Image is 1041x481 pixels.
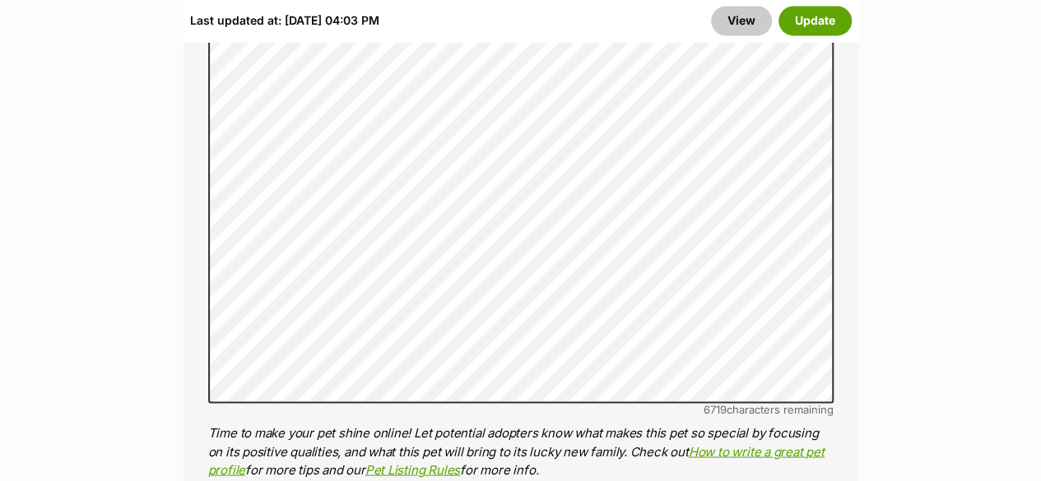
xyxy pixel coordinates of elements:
p: Time to make your pet shine online! Let potential adopters know what makes this pet so special by... [208,423,834,479]
button: Update [778,6,852,35]
a: How to write a great pet profile [208,443,825,478]
div: characters remaining [208,403,834,415]
a: View [711,6,772,35]
a: Pet Listing Rules [365,461,460,477]
span: 6719 [704,402,727,415]
div: Last updated at: [DATE] 04:03 PM [190,6,379,35]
